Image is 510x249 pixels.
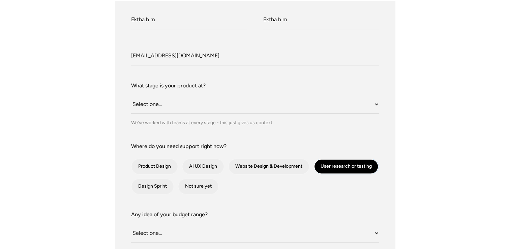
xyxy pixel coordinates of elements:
label: Where do you need support right now? [131,142,379,150]
input: Last Name [263,11,379,29]
input: First Name [131,11,247,29]
label: What stage is your product at? [131,82,379,90]
input: Work Email [131,47,379,65]
label: Any idea of your budget range? [131,211,379,219]
div: We’ve worked with teams at every stage - this just gives us context. [131,119,379,126]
